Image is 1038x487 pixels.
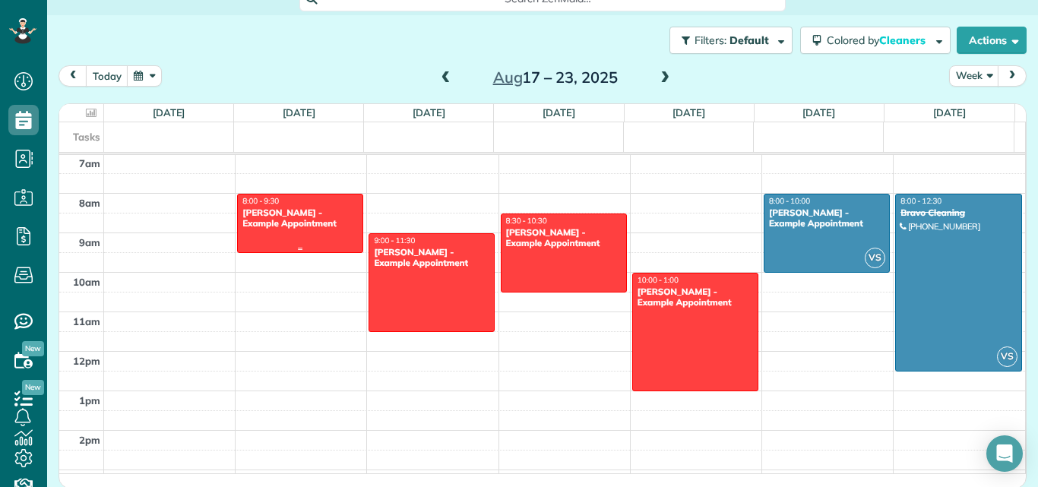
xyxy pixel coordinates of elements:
button: next [998,65,1027,86]
span: 1pm [79,394,100,406]
div: Bravo Cleaning [900,207,1017,218]
h2: 17 – 23, 2025 [460,69,650,86]
a: [DATE] [543,106,575,119]
span: VS [865,248,885,268]
div: [PERSON_NAME] - Example Appointment [242,207,359,229]
span: 8am [79,197,100,209]
span: Aug [493,68,523,87]
div: [PERSON_NAME] - Example Appointment [637,286,754,308]
div: [PERSON_NAME] - Example Appointment [505,227,622,249]
span: 8:30 - 10:30 [506,216,547,226]
div: [PERSON_NAME] - Example Appointment [373,247,490,269]
span: 2pm [79,434,100,446]
a: [DATE] [802,106,835,119]
div: Open Intercom Messenger [986,435,1023,472]
span: 9am [79,236,100,248]
a: [DATE] [153,106,185,119]
span: 10am [73,276,100,288]
button: Week [949,65,999,86]
span: Tasks [73,131,100,143]
span: Filters: [695,33,726,47]
button: prev [59,65,87,86]
span: 9:00 - 11:30 [374,236,415,245]
span: 7am [79,157,100,169]
a: [DATE] [933,106,966,119]
span: Colored by [827,33,931,47]
span: New [22,341,44,356]
span: 8:00 - 10:00 [769,196,810,206]
span: 12pm [73,355,100,367]
span: 8:00 - 12:30 [900,196,941,206]
span: Cleaners [879,33,928,47]
span: New [22,380,44,395]
span: 10:00 - 1:00 [638,275,679,285]
a: [DATE] [672,106,705,119]
button: Colored byCleaners [800,27,951,54]
a: [DATE] [283,106,315,119]
span: VS [997,346,1017,367]
div: [PERSON_NAME] - Example Appointment [768,207,885,229]
a: Filters: Default [662,27,793,54]
button: Actions [957,27,1027,54]
span: 11am [73,315,100,327]
a: [DATE] [413,106,445,119]
button: Filters: Default [669,27,793,54]
span: Default [729,33,770,47]
span: 8:00 - 9:30 [242,196,279,206]
button: today [86,65,128,86]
